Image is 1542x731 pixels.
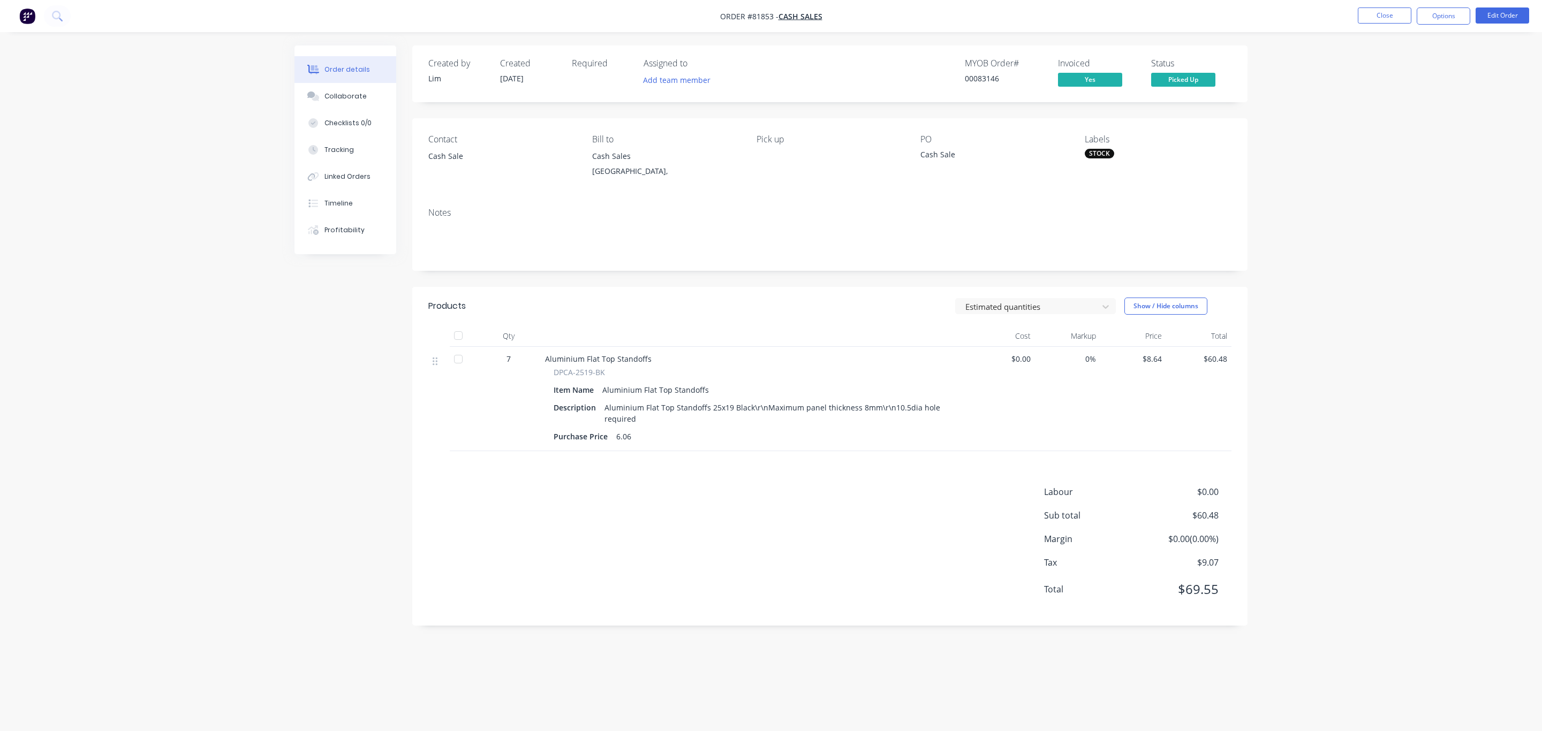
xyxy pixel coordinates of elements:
div: Qty [477,325,541,347]
span: 7 [507,353,511,364]
div: Price [1100,325,1166,347]
span: Sub total [1044,509,1139,522]
div: Aluminium Flat Top Standoffs 25x19 Black\r\nMaximum panel thickness 8mm\r\n10.5dia hole required [600,400,956,427]
span: Labour [1044,485,1139,498]
div: Profitability [324,225,365,235]
div: Lim [428,73,487,84]
button: Linked Orders [294,163,396,190]
div: Markup [1035,325,1101,347]
div: Collaborate [324,92,367,101]
button: Add team member [644,73,716,87]
div: Purchase Price [554,429,612,444]
span: $60.48 [1170,353,1228,364]
div: 6.06 [612,429,636,444]
div: Invoiced [1058,58,1138,68]
button: Edit Order [1476,7,1529,24]
div: Contact [428,134,575,144]
button: Picked Up [1151,73,1215,89]
div: Cost [969,325,1035,347]
div: PO [920,134,1067,144]
span: Tax [1044,556,1139,569]
button: Collaborate [294,83,396,110]
div: Item Name [554,382,598,398]
div: Assigned to [644,58,751,68]
div: Status [1151,58,1231,68]
div: 00083146 [965,73,1045,84]
span: $0.00 ( 0.00 %) [1139,532,1219,545]
span: $9.07 [1139,556,1219,569]
span: $69.55 [1139,580,1219,599]
button: Profitability [294,217,396,243]
div: Description [554,400,600,415]
span: Total [1044,583,1139,596]
button: Tracking [294,136,396,163]
span: Picked Up [1151,73,1215,86]
div: Timeline [324,199,353,208]
div: Notes [428,208,1231,218]
button: Options [1417,7,1470,25]
span: Yes [1058,73,1122,86]
span: DPCA-2519-BK [554,367,605,378]
div: Cash Sale [428,149,575,183]
span: $0.00 [1139,485,1219,498]
div: STOCK [1085,149,1114,158]
iframe: Intercom live chat [1506,695,1531,720]
div: Aluminium Flat Top Standoffs [598,382,713,398]
span: $0.00 [973,353,1031,364]
button: Show / Hide columns [1124,298,1207,315]
div: Bill to [592,134,739,144]
span: 0% [1039,353,1097,364]
div: Cash Sales [592,149,739,164]
span: $8.64 [1105,353,1162,364]
span: $60.48 [1139,509,1219,522]
button: Order details [294,56,396,83]
div: Checklists 0/0 [324,118,372,128]
div: Products [428,300,466,313]
button: Close [1358,7,1411,24]
img: Factory [19,8,35,24]
button: Timeline [294,190,396,217]
div: [GEOGRAPHIC_DATA], [592,164,739,179]
span: [DATE] [500,73,524,83]
span: Order #81853 - [720,11,778,21]
div: Required [572,58,631,68]
div: Cash Sales[GEOGRAPHIC_DATA], [592,149,739,183]
div: Created [500,58,559,68]
div: Total [1166,325,1232,347]
div: Tracking [324,145,354,155]
div: Pick up [757,134,903,144]
a: Cash Sales [778,11,822,21]
div: Linked Orders [324,172,371,181]
button: Add team member [638,73,716,87]
div: MYOB Order # [965,58,1045,68]
div: Labels [1085,134,1231,144]
span: Aluminium Flat Top Standoffs [545,354,652,364]
div: Cash Sale [428,149,575,164]
div: Created by [428,58,487,68]
div: Order details [324,65,370,74]
span: Margin [1044,532,1139,545]
button: Checklists 0/0 [294,110,396,136]
div: Cash Sale [920,149,1054,164]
